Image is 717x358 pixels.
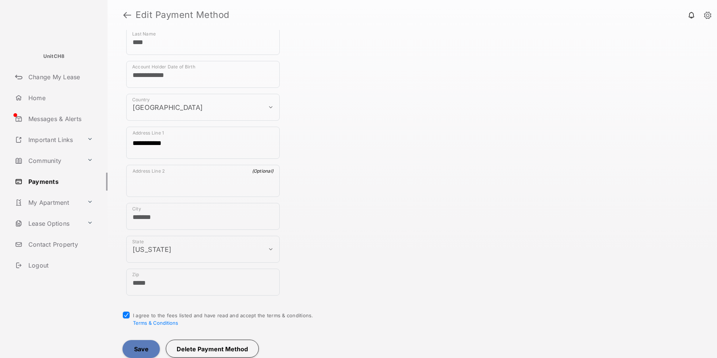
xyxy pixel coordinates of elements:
div: payment_method_screening[postal_addresses][locality] [126,203,280,230]
span: I agree to the fees listed and have read and accept the terms & conditions. [133,312,313,326]
div: payment_method_screening[postal_addresses][addressLine1] [126,127,280,159]
button: I agree to the fees listed and have read and accept the terms & conditions. [133,320,178,326]
strong: Edit Payment Method [136,10,230,19]
a: Payments [12,173,108,191]
div: payment_method_screening[postal_addresses][administrativeArea] [126,236,280,263]
div: payment_method_screening[postal_addresses][addressLine2] [126,165,280,197]
a: My Apartment [12,194,84,212]
a: Logout [12,256,108,274]
a: Messages & Alerts [12,110,108,128]
button: Save [122,340,160,358]
p: UnitCH8 [43,53,65,60]
a: Contact Property [12,235,108,253]
div: payment_method_screening[postal_addresses][country] [126,94,280,121]
a: Community [12,152,84,170]
button: Delete Payment Method [166,340,259,358]
a: Home [12,89,108,107]
a: Change My Lease [12,68,108,86]
div: payment_method_screening[postal_addresses][postalCode] [126,269,280,296]
a: Important Links [12,131,84,149]
a: Lease Options [12,215,84,232]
